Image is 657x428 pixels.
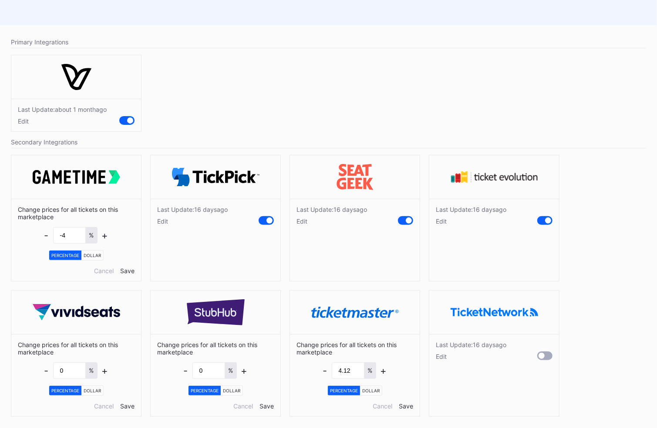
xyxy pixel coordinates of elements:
div: Change prices for all tickets on this marketplace [290,334,420,416]
div: Edit [296,217,367,225]
div: Dollar [360,386,382,395]
div: Dollar [221,386,243,395]
div: % [86,362,98,379]
div: Last Update: 16 days ago [157,206,228,213]
div: Edit [436,217,506,225]
div: Percentage [328,386,360,395]
div: Dollar [81,386,103,395]
div: Cancel [94,267,114,274]
div: Primary Integrations [11,36,646,48]
div: Save [259,402,274,410]
img: TickPick_logo.svg [172,168,259,187]
img: ticketmaster.svg [311,307,399,318]
img: gametime.svg [33,170,120,184]
div: Last Update: 16 days ago [296,206,367,213]
div: - [323,365,327,376]
img: tevo.svg [451,171,538,183]
div: + [102,365,108,376]
div: Percentage [189,386,221,395]
img: vividSeats.svg [33,304,120,321]
div: + [241,365,248,376]
div: % [225,362,237,379]
div: Dollar [81,251,103,260]
div: Edit [157,217,228,225]
img: stubHub.svg [172,299,259,325]
div: Percentage [49,386,81,395]
div: Secondary Integrations [11,136,646,148]
div: + [102,230,108,241]
div: % [364,362,376,379]
img: vivenu.svg [33,64,120,90]
div: Change prices for all tickets on this marketplace [11,199,141,281]
div: Cancel [94,402,114,410]
img: ticketNetwork.png [451,308,538,316]
div: - [184,365,188,376]
div: Change prices for all tickets on this marketplace [11,334,141,416]
div: + [381,365,387,376]
div: Cancel [233,402,253,410]
div: Last Update: about 1 month ago [18,106,107,113]
div: % [86,227,98,244]
div: Edit [436,353,506,360]
div: Cancel [373,402,392,410]
div: Last Update: 16 days ago [436,341,506,348]
div: Edit [18,117,107,125]
img: seatGeek.svg [311,164,399,190]
div: - [44,230,49,241]
div: Last Update: 16 days ago [436,206,506,213]
div: Change prices for all tickets on this marketplace [151,334,280,416]
div: Save [120,402,135,410]
div: Percentage [49,251,81,260]
div: - [44,365,49,376]
div: Save [399,402,413,410]
div: Save [120,267,135,274]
